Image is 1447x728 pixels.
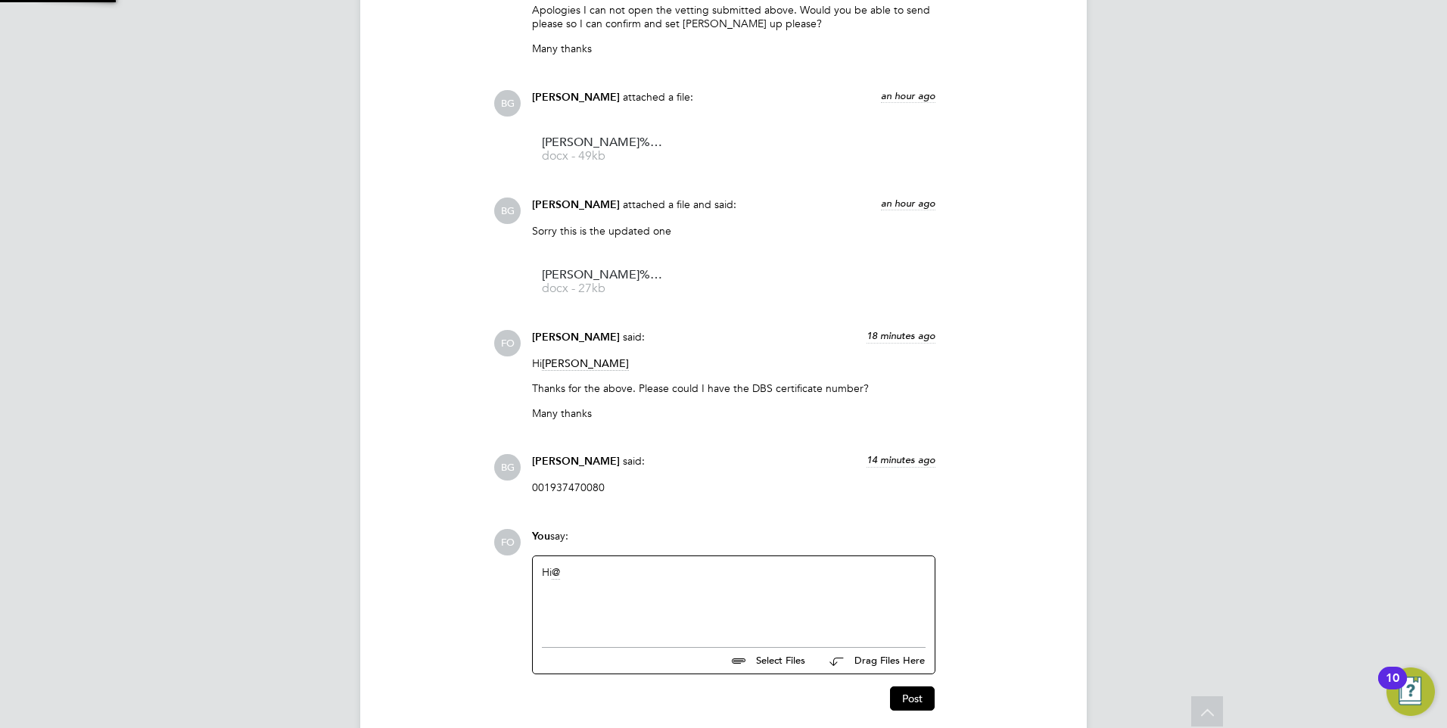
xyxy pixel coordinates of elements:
[532,91,620,104] span: [PERSON_NAME]
[542,269,663,281] span: [PERSON_NAME]%20-%20vetting%20form%20new
[867,453,935,466] span: 14 minutes ago
[494,198,521,224] span: BG
[623,90,693,104] span: attached a file:
[494,454,521,481] span: BG
[532,455,620,468] span: [PERSON_NAME]
[494,529,521,555] span: FO
[1386,667,1435,716] button: Open Resource Center, 10 new notifications
[532,481,935,494] p: 001937470080
[542,269,663,294] a: [PERSON_NAME]%20-%20vetting%20form%20new docx - 27kb
[817,646,926,677] button: Drag Files Here
[532,356,935,370] p: Hi
[542,565,926,630] div: Hi
[542,137,663,162] a: [PERSON_NAME]%20-%20vetting%20form docx - 49kb
[623,330,645,344] span: said:
[532,529,935,555] div: say:
[532,198,620,211] span: [PERSON_NAME]
[1386,678,1399,698] div: 10
[867,329,935,342] span: 18 minutes ago
[532,3,935,30] p: Apologies I can not open the vetting submitted above. Would you be able to send please so I can c...
[623,454,645,468] span: said:
[532,224,935,238] p: Sorry this is the updated one
[623,198,736,211] span: attached a file and said:
[881,89,935,102] span: an hour ago
[542,356,629,371] span: [PERSON_NAME]
[532,42,935,55] p: Many thanks
[532,406,935,420] p: Many thanks
[532,381,935,395] p: Thanks for the above. Please could I have the DBS certificate number?
[532,530,550,543] span: You
[542,283,663,294] span: docx - 27kb
[542,137,663,148] span: [PERSON_NAME]%20-%20vetting%20form
[494,90,521,117] span: BG
[494,330,521,356] span: FO
[542,151,663,162] span: docx - 49kb
[532,331,620,344] span: [PERSON_NAME]
[890,686,935,711] button: Post
[881,197,935,210] span: an hour ago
